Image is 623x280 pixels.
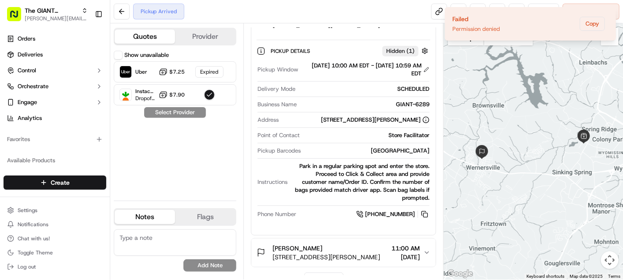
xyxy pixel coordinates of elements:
[18,82,48,90] span: Orchestrate
[386,47,414,55] span: Hidden ( 1 )
[580,17,605,31] button: Copy
[51,178,70,187] span: Create
[115,210,175,224] button: Notes
[175,210,235,224] button: Flags
[88,149,107,156] span: Pylon
[120,66,131,78] img: Uber
[4,79,106,93] button: Orchestrate
[257,178,287,186] span: Instructions
[452,15,500,23] div: Failed
[159,67,185,76] button: $7.25
[75,128,82,135] div: 💻
[4,175,106,190] button: Create
[120,89,131,101] img: Instacart
[135,68,147,75] span: Uber
[356,209,429,219] a: [PHONE_NUMBER]
[257,147,301,155] span: Pickup Barcodes
[4,204,106,217] button: Settings
[18,235,50,242] span: Chat with us!
[257,131,300,139] span: Point of Contact
[300,101,429,108] div: GIANT-6289
[18,221,48,228] span: Notifications
[452,25,500,33] div: Permission denied
[18,207,37,214] span: Settings
[159,90,185,99] button: $7.90
[9,84,25,100] img: 1736555255976-a54dd68f-1ca7-489b-9aae-adbdc363a1c4
[446,268,475,280] img: Google
[251,239,436,267] button: [PERSON_NAME][STREET_ADDRESS][PERSON_NAME]11:00 AM[DATE]
[570,274,603,279] span: Map data ©2025
[9,35,160,49] p: Welcome 👋
[169,68,185,75] span: $7.25
[392,244,420,253] span: 11:00 AM
[304,147,429,155] div: [GEOGRAPHIC_DATA]
[18,127,67,136] span: Knowledge Base
[18,35,35,43] span: Orders
[135,95,155,102] span: Dropoff ETA -
[115,30,175,44] button: Quotes
[175,30,235,44] button: Provider
[4,63,106,78] button: Control
[271,48,312,55] span: Pickup Details
[25,6,78,15] button: The GIANT Company
[4,132,106,146] div: Favorites
[83,127,142,136] span: API Documentation
[257,66,298,74] span: Pickup Window
[382,45,430,56] button: Hidden (1)
[18,263,36,270] span: Log out
[4,153,106,168] div: Available Products
[446,268,475,280] a: Open this area in Google Maps (opens a new window)
[18,249,53,256] span: Toggle Theme
[169,91,185,98] span: $7.90
[30,93,112,100] div: We're available if you need us!
[25,15,88,22] button: [PERSON_NAME][EMAIL_ADDRESS][DOMAIN_NAME]
[18,114,42,122] span: Analytics
[4,32,106,46] a: Orders
[365,210,415,218] span: [PHONE_NUMBER]
[257,116,279,124] span: Address
[303,131,429,139] div: Store Facilitator
[71,124,145,140] a: 💻API Documentation
[257,101,297,108] span: Business Name
[257,85,295,93] span: Delivery Mode
[195,66,224,78] div: Expired
[257,210,296,218] span: Phone Number
[392,253,420,261] span: [DATE]
[4,218,106,231] button: Notifications
[291,162,429,202] div: Park in a regular parking spot and enter the store. Proceed to Click & Collect area and provide c...
[124,51,169,59] label: Show unavailable
[526,273,564,280] button: Keyboard shortcuts
[18,98,37,106] span: Engage
[5,124,71,140] a: 📗Knowledge Base
[299,85,429,93] div: SCHEDULED
[135,88,155,95] span: Instacart
[150,86,160,97] button: Start new chat
[4,95,106,109] button: Engage
[4,4,91,25] button: The GIANT Company[PERSON_NAME][EMAIL_ADDRESS][DOMAIN_NAME]
[4,232,106,245] button: Chat with us!
[4,111,106,125] a: Analytics
[62,149,107,156] a: Powered byPylon
[251,34,436,235] div: [STREET_ADDRESS][PERSON_NAME][DATE]
[272,244,322,253] span: [PERSON_NAME]
[4,261,106,273] button: Log out
[302,62,429,78] div: [DATE] 10:00 AM EDT - [DATE] 10:59 AM EDT
[608,274,620,279] a: Terms (opens in new tab)
[23,56,159,66] input: Got a question? Start typing here...
[30,84,145,93] div: Start new chat
[272,253,380,261] span: [STREET_ADDRESS][PERSON_NAME]
[4,246,106,259] button: Toggle Theme
[4,48,106,62] a: Deliveries
[321,116,429,124] div: [STREET_ADDRESS][PERSON_NAME]
[9,128,16,135] div: 📗
[18,67,36,75] span: Control
[9,8,26,26] img: Nash
[601,251,619,269] button: Map camera controls
[18,51,43,59] span: Deliveries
